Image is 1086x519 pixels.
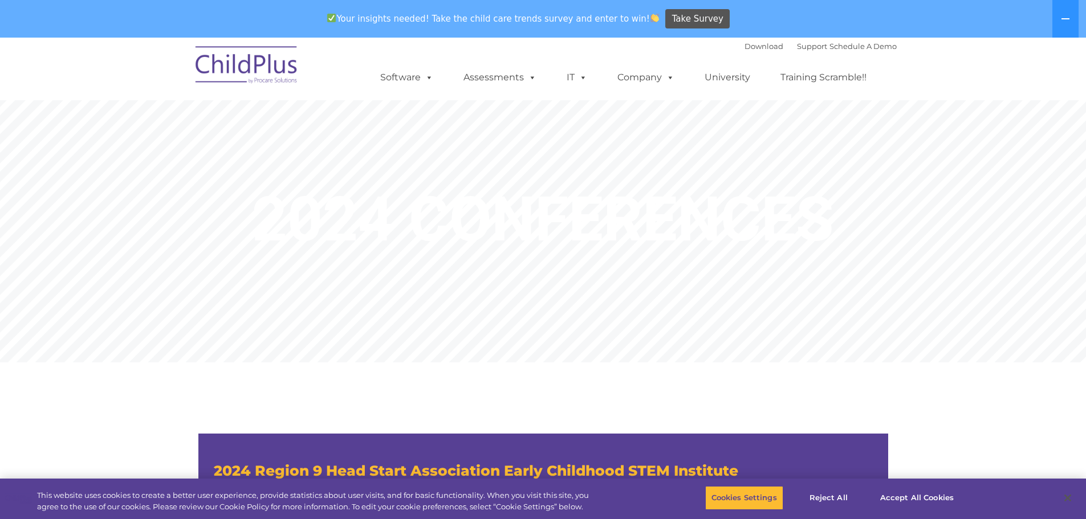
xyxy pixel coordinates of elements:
[829,42,897,51] a: Schedule A Demo
[745,42,897,51] font: |
[555,66,599,89] a: IT
[650,14,659,22] img: 👏
[705,486,783,510] button: Cookies Settings
[369,66,445,89] a: Software
[797,42,827,51] a: Support
[190,38,304,95] img: ChildPlus by Procare Solutions
[252,206,834,234] rs-layer: 2024 CONFERENCES
[37,490,597,512] div: This website uses cookies to create a better user experience, provide statistics about user visit...
[874,486,960,510] button: Accept All Cookies
[214,462,873,479] h3: 2024 Region 9 Head Start Association Early Childhood STEM Institute
[606,66,686,89] a: Company
[672,9,723,29] span: Take Survey
[452,66,548,89] a: Assessments
[665,9,730,29] a: Take Survey
[793,486,864,510] button: Reject All
[745,42,783,51] a: Download
[693,66,762,89] a: University
[327,14,336,22] img: ✅
[323,7,664,30] span: Your insights needed! Take the child care trends survey and enter to win!
[769,66,878,89] a: Training Scramble!!
[1055,485,1080,510] button: Close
